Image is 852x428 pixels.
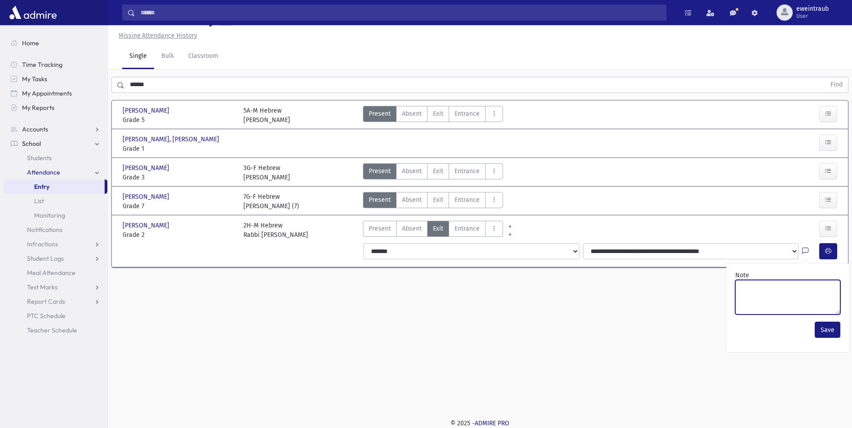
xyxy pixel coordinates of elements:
a: Report Cards [4,294,107,309]
span: Grade 5 [123,115,234,125]
a: Attendance [4,165,107,179]
a: Test Marks [4,280,107,294]
div: AttTypes [363,192,503,211]
span: Test Marks [27,283,57,291]
img: AdmirePro [7,4,59,22]
span: Exit [433,109,443,118]
div: © 2025 - [122,419,838,428]
a: Home [4,36,107,50]
span: Attendance [27,168,60,176]
span: Grade 7 [123,201,234,211]
a: List [4,194,107,208]
span: Present [369,195,391,205]
span: Report Cards [27,297,65,306]
span: Time Tracking [22,61,62,69]
a: Monitoring [4,208,107,223]
span: eweintraub [796,5,829,13]
a: PTC Schedule [4,309,107,323]
a: My Appointments [4,86,107,100]
span: Grade 3 [123,173,234,182]
span: Absent [402,166,422,176]
a: Meal Attendance [4,266,107,280]
span: Absent [402,109,422,118]
div: 7G-F Hebrew [PERSON_NAME] (7) [243,192,299,211]
span: [PERSON_NAME] [123,163,171,173]
div: AttTypes [363,163,503,182]
input: Search [135,4,666,21]
span: Grade 1 [123,144,234,153]
span: School [22,140,41,148]
span: Meal Attendance [27,269,75,277]
span: Teacher Schedule [27,326,77,334]
div: 3G-F Hebrew [PERSON_NAME] [243,163,290,182]
span: Exit [433,166,443,176]
span: [PERSON_NAME] [123,106,171,115]
a: My Tasks [4,72,107,86]
a: Student Logs [4,251,107,266]
span: Exit [433,195,443,205]
button: Save [815,322,840,338]
span: Notifications [27,226,62,234]
a: Teacher Schedule [4,323,107,337]
span: [PERSON_NAME] [123,221,171,230]
span: Absent [402,195,422,205]
span: Entry [34,183,49,191]
span: Present [369,166,391,176]
a: Accounts [4,122,107,136]
button: Find [825,77,848,92]
span: Present [369,109,391,118]
span: My Reports [22,104,54,112]
a: Infractions [4,237,107,251]
a: Entry [4,179,105,194]
span: Grade 2 [123,230,234,240]
label: Note [735,271,749,280]
div: 2H-M Hebrew Rabbi [PERSON_NAME] [243,221,308,240]
span: [PERSON_NAME], [PERSON_NAME] [123,135,221,144]
a: Students [4,151,107,165]
span: Monitoring [34,211,65,219]
a: Classroom [181,44,225,69]
span: Absent [402,224,422,233]
u: Missing Attendance History [119,32,197,39]
a: My Reports [4,100,107,115]
span: My Tasks [22,75,47,83]
span: Entrance [455,166,480,176]
span: User [796,13,829,20]
span: Students [27,154,52,162]
a: Missing Attendance History [115,32,197,39]
span: My Appointments [22,89,72,97]
div: AttTypes [363,106,503,125]
div: AttTypes [363,221,503,240]
span: Exit [433,224,443,233]
span: Present [369,224,391,233]
span: Accounts [22,125,48,133]
span: Student Logs [27,254,64,262]
a: School [4,136,107,151]
span: [PERSON_NAME] [123,192,171,201]
a: Bulk [154,44,181,69]
span: Home [22,39,39,47]
div: 5A-M Hebrew [PERSON_NAME] [243,106,290,125]
a: Single [122,44,154,69]
a: Notifications [4,223,107,237]
span: Entrance [455,195,480,205]
a: Time Tracking [4,57,107,72]
span: List [34,197,44,205]
span: Infractions [27,240,58,248]
span: Entrance [455,109,480,118]
span: PTC Schedule [27,312,66,320]
span: Entrance [455,224,480,233]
